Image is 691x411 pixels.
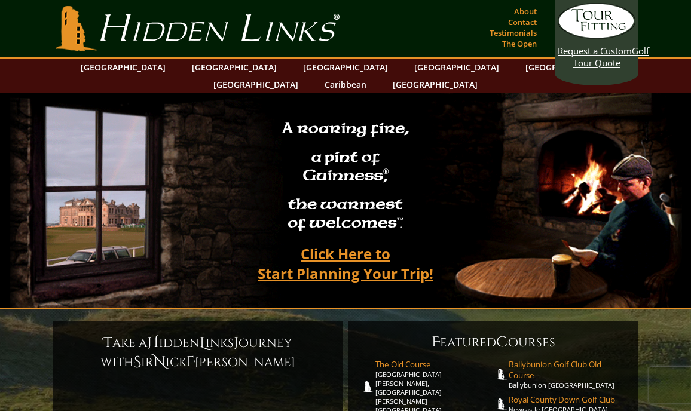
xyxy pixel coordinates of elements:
[147,333,159,352] span: H
[234,333,239,352] span: J
[509,359,627,389] a: Ballybunion Golf Club Old CourseBallybunion [GEOGRAPHIC_DATA]
[558,45,632,57] span: Request a Custom
[133,352,141,372] span: S
[75,59,172,76] a: [GEOGRAPHIC_DATA]
[509,359,627,381] span: Ballybunion Golf Club Old Course
[496,333,508,352] span: C
[103,333,112,352] span: T
[505,14,540,30] a: Contact
[246,240,445,287] a: Click Here toStart Planning Your Trip!
[186,352,195,372] span: F
[487,24,540,41] a: Testimonials
[509,394,627,405] span: Royal County Down Golf Club
[375,359,494,370] span: The Old Course
[558,3,635,69] a: Request a CustomGolf Tour Quote
[360,333,626,352] h6: eatured ourses
[319,76,372,93] a: Caribbean
[432,333,440,352] span: F
[499,35,540,52] a: The Open
[519,59,616,76] a: [GEOGRAPHIC_DATA]
[200,333,206,352] span: L
[186,59,283,76] a: [GEOGRAPHIC_DATA]
[274,114,417,240] h2: A roaring fire, a pint of Guinness , the warmest of welcomes™.
[511,3,540,20] a: About
[387,76,484,93] a: [GEOGRAPHIC_DATA]
[297,59,394,76] a: [GEOGRAPHIC_DATA]
[65,333,331,372] h6: ake a idden inks ourney with ir ick [PERSON_NAME]
[154,352,166,372] span: N
[408,59,505,76] a: [GEOGRAPHIC_DATA]
[207,76,304,93] a: [GEOGRAPHIC_DATA]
